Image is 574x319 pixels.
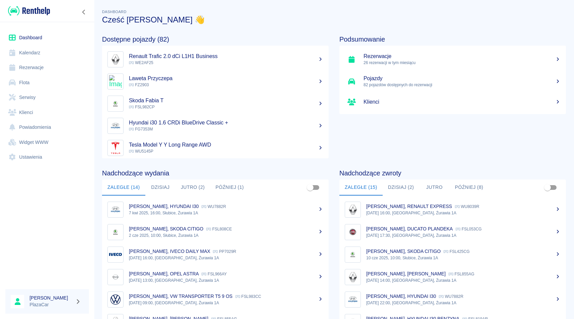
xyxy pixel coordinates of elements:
[366,277,561,283] p: [DATE] 14:00, [GEOGRAPHIC_DATA], Żurawia 1A
[109,142,122,154] img: Image
[366,210,561,216] p: [DATE] 16:00, [GEOGRAPHIC_DATA], Żurawia 1A
[346,271,359,283] img: Image
[102,198,329,221] a: Image[PERSON_NAME], HYUNDAI I30 WU7882R7 kwi 2025, 16:00, Słubice, Żurawia 1A
[339,48,566,70] a: Rezerwacje26 rezerwacji w tym miesiącu
[339,93,566,111] a: Klienci
[5,90,89,105] a: Serwisy
[339,288,566,311] a: Image[PERSON_NAME], HYUNDAI I30 WU7882R[DATE] 22:00, [GEOGRAPHIC_DATA], Żurawia 1A
[5,75,89,90] a: Flota
[102,169,329,177] h4: Nadchodzące wydania
[8,5,50,16] img: Renthelp logo
[419,179,449,196] button: Jutro
[541,181,554,194] span: Pokaż przypisane tylko do mnie
[346,203,359,216] img: Image
[5,30,89,45] a: Dashboard
[5,120,89,135] a: Powiadomienia
[339,198,566,221] a: Image[PERSON_NAME], RENAULT EXPRESS WU8039R[DATE] 16:00, [GEOGRAPHIC_DATA], Żurawia 1A
[366,204,452,209] p: [PERSON_NAME], RENAULT EXPRESS
[339,179,383,196] button: Zaległe (15)
[5,60,89,75] a: Rezerwacje
[129,53,323,60] h5: Renault Trafic 2.0 dCi L1H1 Business
[364,82,561,88] p: 82 pojazdów dostępnych do rezerwacji
[109,226,122,238] img: Image
[129,204,199,209] p: [PERSON_NAME], HYUNDAI I30
[176,179,210,196] button: Jutro (2)
[109,75,122,88] img: Image
[339,221,566,243] a: Image[PERSON_NAME], DUCATO PLANDEKA FSL053CG[DATE] 17:30, [GEOGRAPHIC_DATA], Żurawia 1A
[364,53,561,60] h5: Rezerwacje
[366,249,441,254] p: [PERSON_NAME], SKODA CITIGO
[366,255,561,261] p: 10 cze 2025, 10:00, Słubice, Żurawia 1A
[129,75,323,82] h5: Laweta Przyczepa
[109,271,122,283] img: Image
[102,10,127,14] span: Dashboard
[443,249,470,254] p: FSL425CG
[109,248,122,261] img: Image
[102,266,329,288] a: Image[PERSON_NAME], OPEL ASTRA FSL966AY[DATE] 13:00, [GEOGRAPHIC_DATA], Żurawia 1A
[129,97,323,104] h5: Skoda Fabia T
[5,105,89,120] a: Klienci
[366,226,453,231] p: [PERSON_NAME], DUCATO PLANDEKA
[456,227,482,231] p: FSL053CG
[129,255,323,261] p: [DATE] 16:00, [GEOGRAPHIC_DATA], Żurawia 1A
[102,35,329,43] h4: Dostępne pojazdy (82)
[109,293,122,306] img: Image
[102,93,329,115] a: ImageSkoda Fabia T FSL982CP
[339,243,566,266] a: Image[PERSON_NAME], SKODA CITIGO FSL425CG10 cze 2025, 10:00, Słubice, Żurawia 1A
[201,204,226,209] p: WU7882R
[366,232,561,238] p: [DATE] 17:30, [GEOGRAPHIC_DATA], Żurawia 1A
[366,294,436,299] p: [PERSON_NAME], HYUNDAI I30
[339,35,566,43] h4: Podsumowanie
[30,301,73,308] p: PlazaCar
[129,60,153,65] span: WE2AF25
[129,119,323,126] h5: Hyundai i30 1.6 CRDi BlueDrive Classic +
[109,203,122,216] img: Image
[30,295,73,301] h6: [PERSON_NAME]
[213,249,236,254] p: PP7029R
[102,221,329,243] a: Image[PERSON_NAME], SKODA CITIGO FSL808CE2 cze 2025, 10:00, Słubice, Żurawia 1A
[145,179,176,196] button: Dzisiaj
[102,48,329,70] a: ImageRenault Trafic 2.0 dCi L1H1 Business WE2AF25
[129,294,233,299] p: [PERSON_NAME], VW TRANSPORTER T5 9 OS
[339,169,566,177] h4: Nadchodzące zwroty
[129,127,153,131] span: FG7353M
[129,249,210,254] p: [PERSON_NAME], IVECO DAILY MAX
[102,70,329,93] a: ImageLaweta Przyczepa FZ2903
[304,181,317,194] span: Pokaż przypisane tylko do mnie
[129,232,323,238] p: 2 cze 2025, 10:00, Słubice, Żurawia 1A
[210,179,249,196] button: Później (1)
[339,266,566,288] a: Image[PERSON_NAME], [PERSON_NAME] FSL855AG[DATE] 14:00, [GEOGRAPHIC_DATA], Żurawia 1A
[366,300,561,306] p: [DATE] 22:00, [GEOGRAPHIC_DATA], Żurawia 1A
[129,271,199,276] p: [PERSON_NAME], OPEL ASTRA
[5,150,89,165] a: Ustawienia
[339,70,566,93] a: Pojazdy82 pojazdów dostępnych do rezerwacji
[364,60,561,66] p: 26 rezerwacji w tym miesiącu
[448,272,474,276] p: FSL855AG
[129,226,203,231] p: [PERSON_NAME], SKODA CITIGO
[129,105,155,109] span: FSL982CP
[383,179,420,196] button: Dzisiaj (2)
[449,179,489,196] button: Później (8)
[102,179,145,196] button: Zaległe (14)
[102,15,566,24] h3: Cześć [PERSON_NAME] 👋
[364,99,561,105] h5: Klienci
[102,137,329,159] a: ImageTesla Model Y Y Long Range AWD WU5145P
[364,75,561,82] h5: Pojazdy
[346,248,359,261] img: Image
[129,210,323,216] p: 7 kwi 2025, 16:00, Słubice, Żurawia 1A
[129,149,153,154] span: WU5145P
[109,53,122,66] img: Image
[5,45,89,60] a: Kalendarz
[346,293,359,306] img: Image
[366,271,446,276] p: [PERSON_NAME], [PERSON_NAME]
[129,277,323,283] p: [DATE] 13:00, [GEOGRAPHIC_DATA], Żurawia 1A
[79,8,89,16] button: Zwiń nawigację
[201,272,227,276] p: FSL966AY
[109,119,122,132] img: Image
[129,142,323,148] h5: Tesla Model Y Y Long Range AWD
[129,83,149,87] span: FZ2903
[129,300,323,306] p: [DATE] 09:00, [GEOGRAPHIC_DATA], Żurawia 1A
[439,294,463,299] p: WU7882R
[5,135,89,150] a: Widget WWW
[109,97,122,110] img: Image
